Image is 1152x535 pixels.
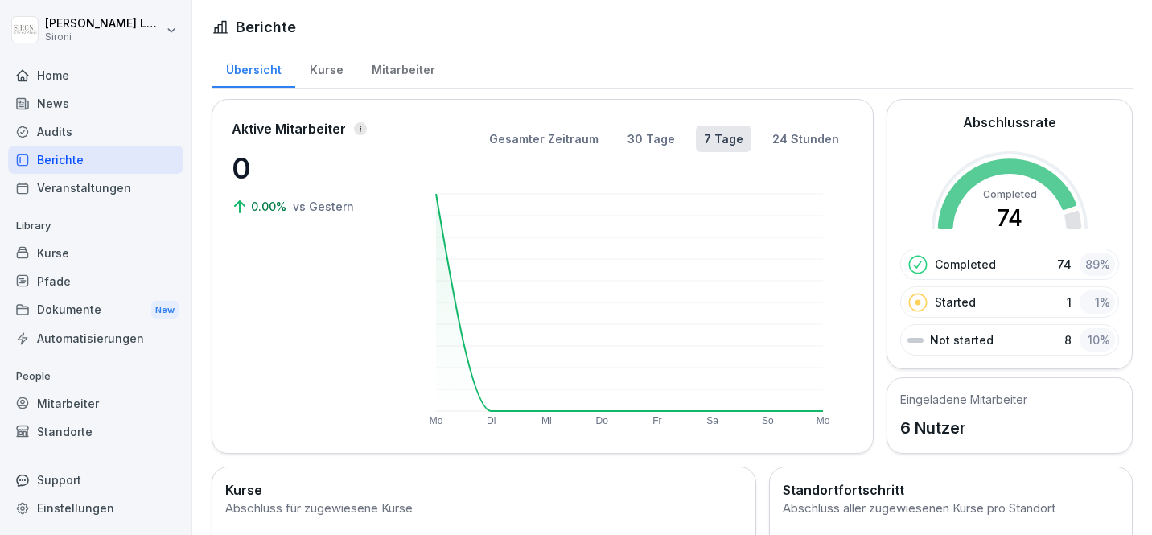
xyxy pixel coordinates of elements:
[8,174,183,202] a: Veranstaltungen
[930,331,994,348] p: Not started
[1080,328,1115,352] div: 10 %
[293,198,354,215] p: vs Gestern
[762,415,774,426] text: So
[8,239,183,267] a: Kurse
[151,301,179,319] div: New
[900,416,1027,440] p: 6 Nutzer
[696,126,751,152] button: 7 Tage
[595,415,608,426] text: Do
[225,480,743,500] h2: Kurse
[487,415,496,426] text: Di
[232,146,393,190] p: 0
[764,126,847,152] button: 24 Stunden
[8,295,183,325] a: DokumenteNew
[45,17,163,31] p: [PERSON_NAME] Lo Vecchio
[295,47,357,88] a: Kurse
[8,295,183,325] div: Dokumente
[8,418,183,446] a: Standorte
[236,16,296,38] h1: Berichte
[481,126,607,152] button: Gesamter Zeitraum
[900,391,1027,408] h5: Eingeladene Mitarbeiter
[935,256,996,273] p: Completed
[232,119,346,138] p: Aktive Mitarbeiter
[357,47,449,88] a: Mitarbeiter
[1064,331,1072,348] p: 8
[935,294,976,311] p: Started
[783,500,1119,518] div: Abschluss aller zugewiesenen Kurse pro Standort
[8,89,183,117] a: News
[541,415,552,426] text: Mi
[8,324,183,352] a: Automatisierungen
[1057,256,1072,273] p: 74
[1080,253,1115,276] div: 89 %
[817,415,830,426] text: Mo
[8,466,183,494] div: Support
[251,198,290,215] p: 0.00%
[652,415,661,426] text: Fr
[212,47,295,88] a: Übersicht
[8,494,183,522] a: Einstellungen
[8,146,183,174] a: Berichte
[8,117,183,146] a: Audits
[430,415,443,426] text: Mo
[783,480,1119,500] h2: Standortfortschritt
[45,31,163,43] p: Sironi
[706,415,718,426] text: Sa
[1080,290,1115,314] div: 1 %
[8,213,183,239] p: Library
[8,267,183,295] a: Pfade
[619,126,683,152] button: 30 Tage
[225,500,743,518] div: Abschluss für zugewiesene Kurse
[8,61,183,89] a: Home
[1067,294,1072,311] p: 1
[8,389,183,418] a: Mitarbeiter
[963,113,1056,132] h2: Abschlussrate
[8,364,183,389] p: People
